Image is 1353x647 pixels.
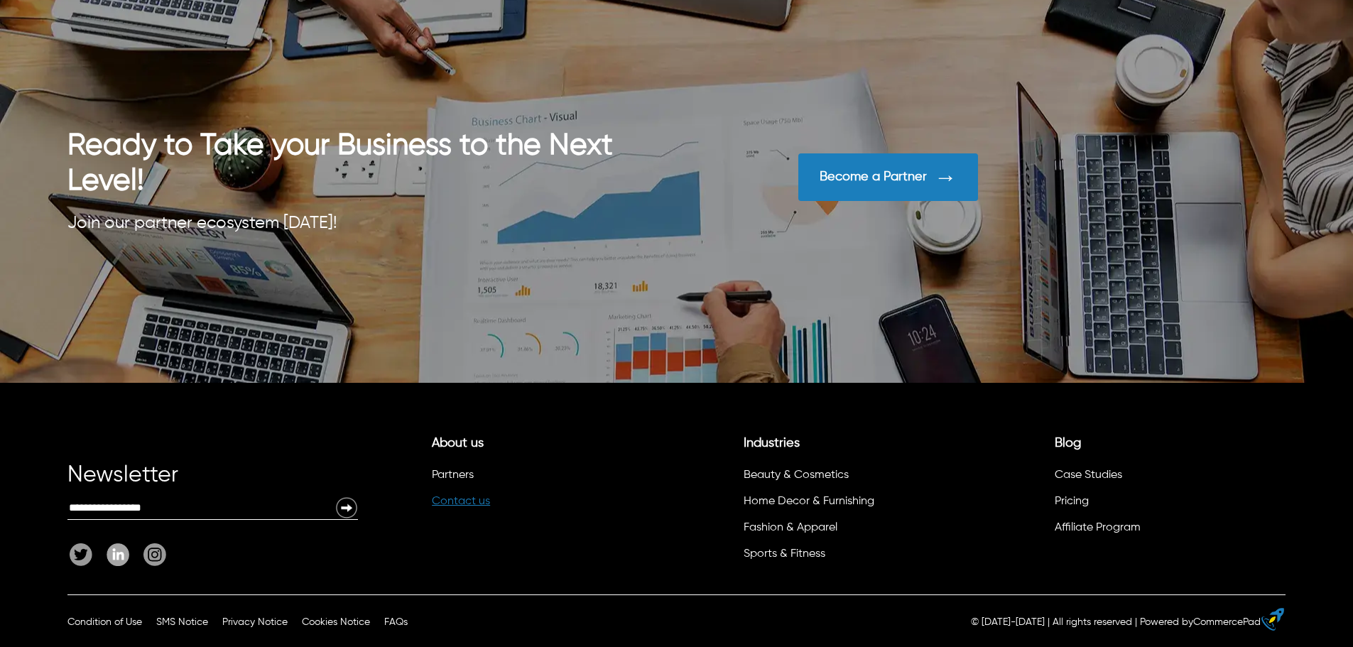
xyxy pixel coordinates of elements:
a: Become a Partner [798,153,1286,201]
a: Instagram [136,543,166,566]
div: Join our partner ecosystem [DATE]! [67,213,676,234]
p: © [DATE]-[DATE] | All rights reserved [971,615,1132,629]
div: Become a Partner [820,169,927,185]
a: Sports & Fitness [744,548,825,560]
img: Newsletter Submit [335,496,358,519]
a: Condition of Use [67,617,142,627]
img: Twitter [70,543,92,565]
a: Linkedin [99,543,136,566]
div: Powered by [1140,615,1261,629]
a: Cookies Notice [302,617,370,627]
a: Home Decor & Furnishing [744,496,874,507]
a: eCommerce builder by CommercePad [1264,608,1284,636]
h2: Ready to Take your Business to the Next Level! [67,128,676,199]
li: Affiliate Program [1053,517,1278,543]
a: Privacy Notice [222,617,288,627]
a: SMS Notice [156,617,208,627]
a: About us [432,437,484,450]
li: Partners [430,464,655,491]
a: Fashion & Apparel [744,522,837,533]
a: CommercePad [1193,617,1261,627]
div: | [1135,615,1137,629]
a: Industries [744,437,800,450]
img: eCommerce builder by CommercePad [1261,608,1284,631]
li: Home Decor & Furnishing [741,491,967,517]
li: Sports & Fitness [741,543,967,570]
li: Pricing [1053,491,1278,517]
li: Contact us [430,491,655,517]
li: Beauty & Cosmetics [741,464,967,491]
a: Partners [432,469,474,481]
a: Contact us [432,496,490,507]
img: Instagram [143,543,166,566]
a: Case Studies [1055,469,1122,481]
li: Fashion & Apparel [741,517,967,543]
a: Affiliate Program [1055,522,1141,533]
span: Cookies Policy [302,617,370,627]
a: FAQs [384,617,408,627]
a: Blog [1055,437,1081,450]
img: Linkedin [107,543,129,565]
li: Case Studies [1053,464,1278,491]
a: Beauty & Cosmetics [744,469,849,481]
a: Pricing [1055,496,1089,507]
div: Newsletter [67,468,358,496]
a: Twitter [70,543,99,566]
